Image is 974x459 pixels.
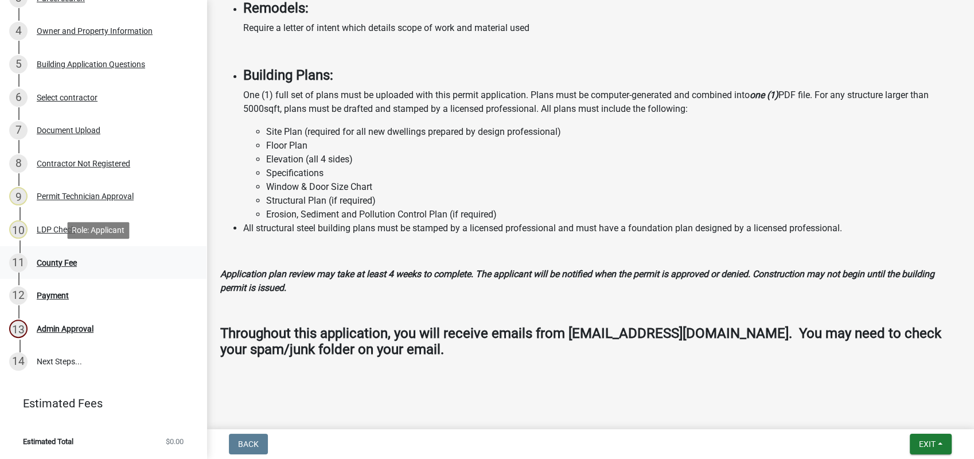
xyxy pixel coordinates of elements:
[919,439,936,449] span: Exit
[37,291,69,299] div: Payment
[266,208,960,221] li: Erosion, Sediment and Pollution Control Plan (if required)
[9,220,28,239] div: 10
[910,434,952,454] button: Exit
[266,139,960,153] li: Floor Plan
[266,180,960,194] li: Window & Door Size Chart
[266,125,960,139] li: Site Plan (required for all new dwellings prepared by design professional)
[9,320,28,338] div: 13
[9,352,28,371] div: 14
[9,254,28,272] div: 11
[238,439,259,449] span: Back
[9,22,28,40] div: 4
[37,94,98,102] div: Select contractor
[67,222,129,239] div: Role: Applicant
[229,434,268,454] button: Back
[9,121,28,139] div: 7
[23,438,73,445] span: Estimated Total
[37,192,134,200] div: Permit Technician Approval
[243,88,960,116] p: One (1) full set of plans must be uploaded with this permit application. Plans must be computer-g...
[266,153,960,166] li: Elevation (all 4 sides)
[243,221,960,235] li: All structural steel building plans must be stamped by a licensed professional and must have a fo...
[243,67,333,83] strong: Building Plans:
[37,325,93,333] div: Admin Approval
[9,55,28,73] div: 5
[750,90,778,100] strong: one (1)
[37,60,145,68] div: Building Application Questions
[266,166,960,180] li: Specifications
[220,269,934,293] strong: Application plan review may take at least 4 weeks to complete. The applicant will be notified whe...
[220,325,941,358] strong: Throughout this application, you will receive emails from [EMAIL_ADDRESS][DOMAIN_NAME]. You may n...
[243,21,960,35] p: Require a letter of intent which details scope of work and material used
[266,194,960,208] li: Structural Plan (if required)
[37,225,75,234] div: LDP Check
[37,126,100,134] div: Document Upload
[37,259,77,267] div: County Fee
[9,392,188,415] a: Estimated Fees
[37,160,130,168] div: Contractor Not Registered
[166,438,184,445] span: $0.00
[9,88,28,107] div: 6
[9,154,28,173] div: 8
[37,27,153,35] div: Owner and Property Information
[9,187,28,205] div: 9
[9,286,28,305] div: 12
